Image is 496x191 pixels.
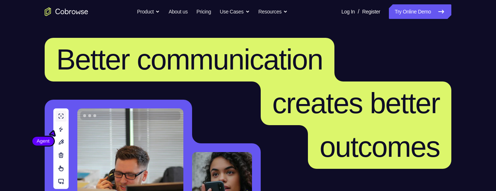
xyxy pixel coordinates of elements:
button: Resources [259,4,288,19]
a: Try Online Demo [389,4,451,19]
a: Go to the home page [45,7,88,16]
a: Log In [341,4,355,19]
a: About us [168,4,187,19]
span: Better communication [56,43,323,76]
button: Product [137,4,160,19]
button: Use Cases [220,4,249,19]
span: outcomes [320,131,440,163]
a: Register [362,4,380,19]
span: / [358,7,359,16]
span: creates better [272,87,440,119]
a: Pricing [196,4,211,19]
